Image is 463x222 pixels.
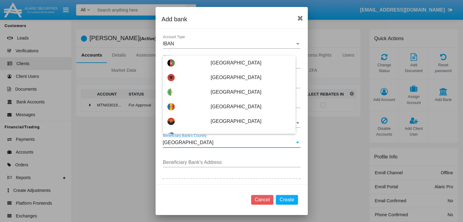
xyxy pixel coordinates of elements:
[276,195,298,205] button: Create
[251,195,274,205] button: Cancel
[211,85,291,99] span: [GEOGRAPHIC_DATA]
[211,114,291,129] span: [GEOGRAPHIC_DATA]
[163,41,174,46] span: IBAN
[211,56,291,70] span: [GEOGRAPHIC_DATA]
[211,129,291,143] span: Anguilla
[211,70,291,85] span: [GEOGRAPHIC_DATA]
[162,14,302,24] div: Add bank
[211,99,291,114] span: [GEOGRAPHIC_DATA]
